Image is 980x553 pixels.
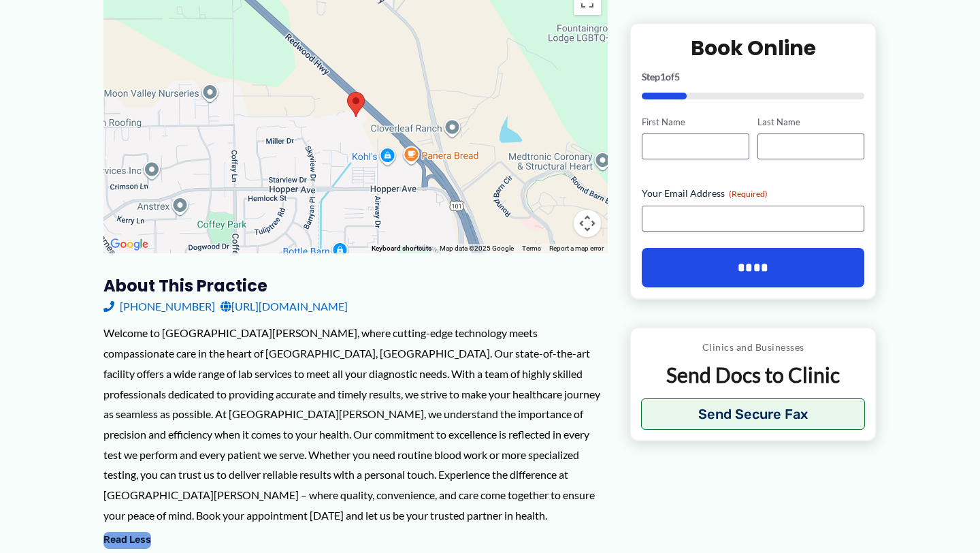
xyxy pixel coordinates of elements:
[642,72,864,81] p: Step of
[642,115,749,128] label: First Name
[757,115,864,128] label: Last Name
[549,244,604,252] a: Report a map error
[107,236,152,253] a: Open this area in Google Maps (opens a new window)
[522,244,541,252] a: Terms
[220,296,348,317] a: [URL][DOMAIN_NAME]
[440,244,514,252] span: Map data ©2025 Google
[103,296,215,317] a: [PHONE_NUMBER]
[729,189,768,199] span: (Required)
[574,210,601,237] button: Map camera controls
[107,236,152,253] img: Google
[103,323,608,525] div: Welcome to [GEOGRAPHIC_DATA][PERSON_NAME], where cutting-edge technology meets compassionate care...
[103,275,608,296] h3: About this practice
[642,34,864,61] h2: Book Online
[641,362,865,388] p: Send Docs to Clinic
[641,398,865,430] button: Send Secure Fax
[103,532,151,548] button: Read Less
[372,244,431,253] button: Keyboard shortcuts
[660,70,666,82] span: 1
[641,338,865,356] p: Clinics and Businesses
[674,70,680,82] span: 5
[642,187,864,200] label: Your Email Address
